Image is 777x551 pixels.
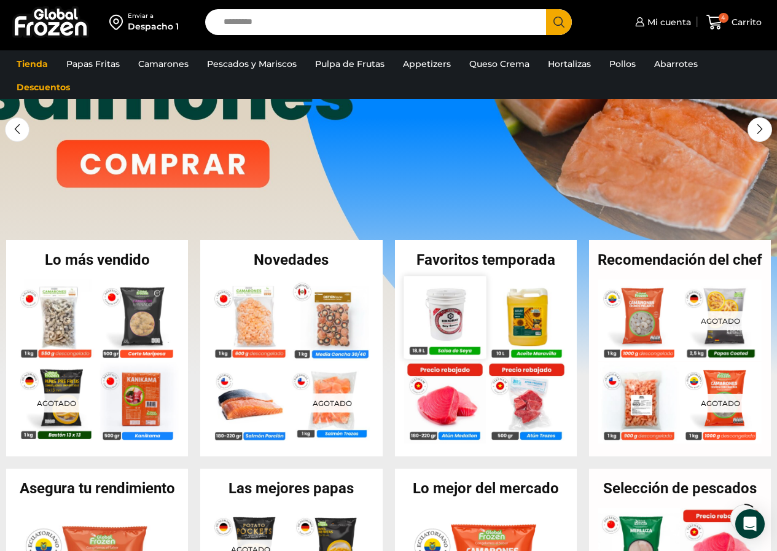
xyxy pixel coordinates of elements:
[10,52,54,76] a: Tienda
[589,252,771,267] h2: Recomendación del chef
[644,16,691,28] span: Mi cuenta
[648,52,704,76] a: Abarrotes
[692,393,749,412] p: Agotado
[6,481,188,496] h2: Asegura tu rendimiento
[200,252,382,267] h2: Novedades
[395,481,577,496] h2: Lo mejor del mercado
[132,52,195,76] a: Camarones
[703,8,765,37] a: 4 Carrito
[589,481,771,496] h2: Selección de pescados
[200,481,382,496] h2: Las mejores papas
[109,12,128,33] img: address-field-icon.svg
[735,509,765,539] div: Open Intercom Messenger
[463,52,536,76] a: Queso Crema
[632,10,691,34] a: Mi cuenta
[28,393,85,412] p: Agotado
[546,9,572,35] button: Search button
[304,393,361,412] p: Agotado
[60,52,126,76] a: Papas Fritas
[201,52,303,76] a: Pescados y Mariscos
[719,13,728,23] span: 4
[728,16,762,28] span: Carrito
[10,76,76,99] a: Descuentos
[6,252,188,267] h2: Lo más vendido
[542,52,597,76] a: Hortalizas
[395,252,577,267] h2: Favoritos temporada
[128,12,179,20] div: Enviar a
[128,20,179,33] div: Despacho 1
[692,311,749,330] p: Agotado
[5,117,29,142] div: Previous slide
[748,117,772,142] div: Next slide
[603,52,642,76] a: Pollos
[397,52,457,76] a: Appetizers
[309,52,391,76] a: Pulpa de Frutas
